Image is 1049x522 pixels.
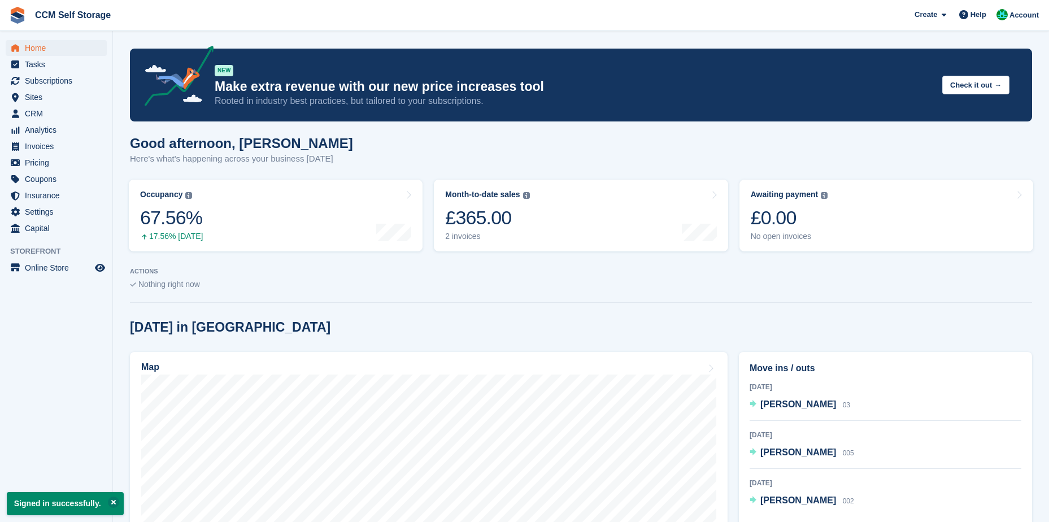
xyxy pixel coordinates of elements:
div: Awaiting payment [751,190,819,199]
div: [DATE] [750,430,1021,440]
a: Preview store [93,261,107,275]
span: Settings [25,204,93,220]
p: Rooted in industry best practices, but tailored to your subscriptions. [215,95,933,107]
div: Occupancy [140,190,182,199]
span: Storefront [10,246,112,257]
span: Create [915,9,937,20]
div: 17.56% [DATE] [140,232,203,241]
span: Sites [25,89,93,105]
span: 005 [843,449,854,457]
span: Invoices [25,138,93,154]
a: [PERSON_NAME] 03 [750,398,850,412]
img: icon-info-grey-7440780725fd019a000dd9b08b2336e03edf1995a4989e88bcd33f0948082b44.svg [185,192,192,199]
span: [PERSON_NAME] [760,495,836,505]
div: 67.56% [140,206,203,229]
span: Analytics [25,122,93,138]
div: 2 invoices [445,232,529,241]
h2: [DATE] in [GEOGRAPHIC_DATA] [130,320,330,335]
span: [PERSON_NAME] [760,447,836,457]
span: [PERSON_NAME] [760,399,836,409]
h1: Good afternoon, [PERSON_NAME] [130,136,353,151]
a: menu [6,260,107,276]
div: £0.00 [751,206,828,229]
span: Nothing right now [138,280,200,289]
span: 03 [843,401,850,409]
div: NEW [215,65,233,76]
a: menu [6,171,107,187]
a: menu [6,89,107,105]
span: CRM [25,106,93,121]
div: No open invoices [751,232,828,241]
button: Check it out → [942,76,1009,94]
a: menu [6,204,107,220]
img: blank_slate_check_icon-ba018cac091ee9be17c0a81a6c232d5eb81de652e7a59be601be346b1b6ddf79.svg [130,282,136,287]
a: [PERSON_NAME] 002 [750,494,854,508]
a: menu [6,73,107,89]
a: [PERSON_NAME] 005 [750,446,854,460]
img: Sharon [996,9,1008,20]
img: price-adjustments-announcement-icon-8257ccfd72463d97f412b2fc003d46551f7dbcb40ab6d574587a9cd5c0d94... [135,46,214,110]
p: Signed in successfully. [7,492,124,515]
span: Online Store [25,260,93,276]
img: icon-info-grey-7440780725fd019a000dd9b08b2336e03edf1995a4989e88bcd33f0948082b44.svg [821,192,828,199]
div: [DATE] [750,382,1021,392]
span: Account [1009,10,1039,21]
a: Awaiting payment £0.00 No open invoices [739,180,1033,251]
a: menu [6,56,107,72]
h2: Move ins / outs [750,362,1021,375]
a: CCM Self Storage [31,6,115,24]
span: Capital [25,220,93,236]
h2: Map [141,362,159,372]
img: stora-icon-8386f47178a22dfd0bd8f6a31ec36ba5ce8667c1dd55bd0f319d3a0aa187defe.svg [9,7,26,24]
span: Pricing [25,155,93,171]
div: [DATE] [750,478,1021,488]
div: £365.00 [445,206,529,229]
a: menu [6,188,107,203]
a: menu [6,40,107,56]
p: Here's what's happening across your business [DATE] [130,153,353,166]
span: Subscriptions [25,73,93,89]
a: Occupancy 67.56% 17.56% [DATE] [129,180,423,251]
p: ACTIONS [130,268,1032,275]
span: Home [25,40,93,56]
span: 002 [843,497,854,505]
a: menu [6,106,107,121]
span: Help [970,9,986,20]
a: menu [6,138,107,154]
a: menu [6,220,107,236]
img: icon-info-grey-7440780725fd019a000dd9b08b2336e03edf1995a4989e88bcd33f0948082b44.svg [523,192,530,199]
span: Tasks [25,56,93,72]
div: Month-to-date sales [445,190,520,199]
span: Coupons [25,171,93,187]
a: menu [6,155,107,171]
a: Month-to-date sales £365.00 2 invoices [434,180,728,251]
p: Make extra revenue with our new price increases tool [215,79,933,95]
span: Insurance [25,188,93,203]
a: menu [6,122,107,138]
